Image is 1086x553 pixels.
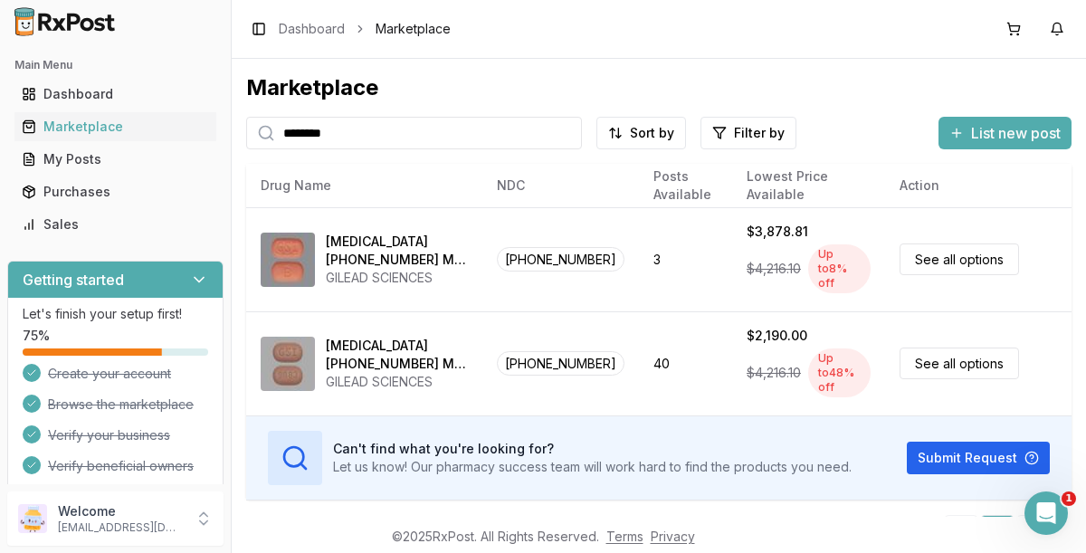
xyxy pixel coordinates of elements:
span: 75 % [23,327,50,345]
a: List new post [938,126,1072,144]
span: Marketplace [376,20,451,38]
div: $3,878.81 [747,223,808,241]
span: Filter by [734,124,785,142]
div: GILEAD SCIENCES [326,373,468,391]
div: Marketplace [22,118,209,136]
div: GILEAD SCIENCES [326,269,468,287]
p: [EMAIL_ADDRESS][DOMAIN_NAME] [58,520,184,535]
span: Sort by [630,124,674,142]
span: List new post [971,122,1061,144]
a: See all options [900,348,1019,379]
span: [PHONE_NUMBER] [497,351,624,376]
h3: Can't find what you're looking for? [333,440,852,458]
th: Action [885,164,1072,207]
div: Sales [22,215,209,234]
th: Drug Name [246,164,482,207]
a: Purchases [14,176,216,208]
p: Let us know! Our pharmacy success team will work hard to find the products you need. [333,458,852,476]
a: See all options [900,243,1019,275]
td: 3 [639,207,732,311]
button: Purchases [7,177,224,206]
iframe: Intercom live chat [1024,491,1068,535]
th: Lowest Price Available [732,164,885,207]
span: Verify your business [48,426,170,444]
a: Dashboard [14,78,216,110]
div: Dashboard [22,85,209,103]
div: Purchases [22,183,209,201]
nav: pagination [945,515,1050,548]
a: Dashboard [279,20,345,38]
th: Posts Available [639,164,732,207]
button: Marketplace [7,112,224,141]
div: Marketplace [246,73,1072,102]
img: User avatar [18,504,47,533]
div: My Posts [22,150,209,168]
img: Biktarvy 30-120-15 MG TABS [261,233,315,287]
img: RxPost Logo [7,7,123,36]
span: 1 [1062,491,1076,506]
td: 40 [639,311,732,415]
a: 1 [981,515,1014,548]
div: [MEDICAL_DATA] [PHONE_NUMBER] MG TABS [326,337,468,373]
button: Sales [7,210,224,239]
p: Let's finish your setup first! [23,305,208,323]
h3: Getting started [23,269,124,291]
button: List new post [938,117,1072,149]
a: Marketplace [14,110,216,143]
a: My Posts [14,143,216,176]
div: $2,190.00 [747,327,807,345]
th: NDC [482,164,639,207]
button: Submit Request [907,442,1050,474]
a: Sales [14,208,216,241]
h2: Main Menu [14,58,216,72]
button: Sort by [596,117,686,149]
div: Up to 48 % off [808,348,871,397]
p: Welcome [58,502,184,520]
a: Terms [606,529,643,544]
button: My Posts [7,145,224,174]
span: $4,216.10 [747,260,801,278]
span: Verify beneficial owners [48,457,194,475]
div: [MEDICAL_DATA] [PHONE_NUMBER] MG TABS [326,233,468,269]
a: Privacy [651,529,695,544]
div: Up to 8 % off [808,244,871,293]
span: Create your account [48,365,171,383]
span: Browse the marketplace [48,396,194,414]
button: Filter by [700,117,796,149]
span: [PHONE_NUMBER] [497,247,624,272]
span: $4,216.10 [747,364,801,382]
img: Biktarvy 50-200-25 MG TABS [261,337,315,391]
nav: breadcrumb [279,20,451,38]
button: Dashboard [7,80,224,109]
